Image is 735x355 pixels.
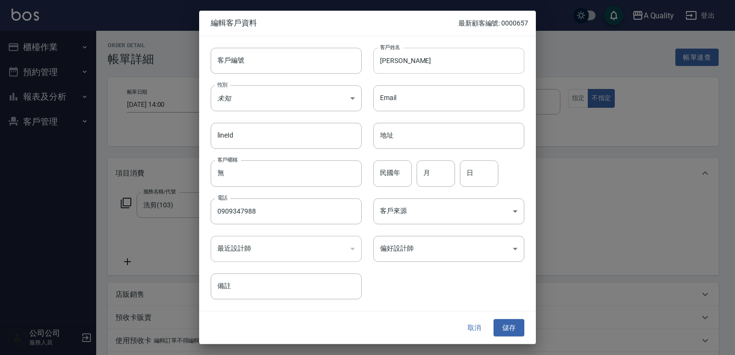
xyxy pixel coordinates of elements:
em: 未知 [217,94,231,102]
label: 電話 [217,194,228,201]
label: 客戶姓名 [380,43,400,51]
button: 儲存 [494,319,524,337]
label: 性別 [217,81,228,88]
p: 最新顧客編號: 0000657 [458,18,528,28]
span: 編輯客戶資料 [211,18,458,28]
button: 取消 [459,319,490,337]
label: 客戶暱稱 [217,156,238,164]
